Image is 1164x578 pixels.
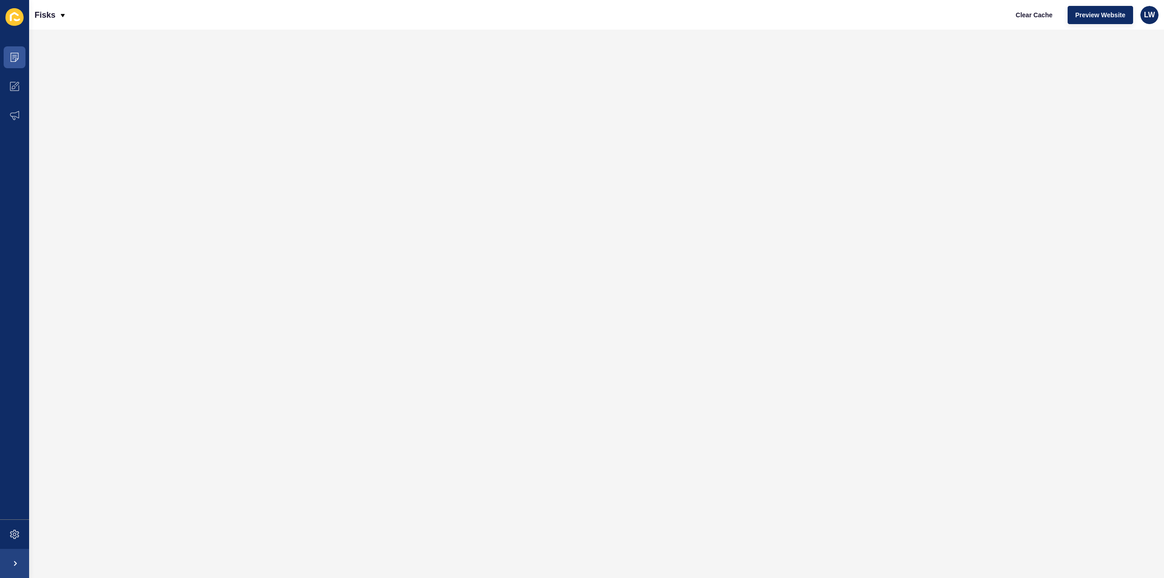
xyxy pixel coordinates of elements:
[1008,6,1060,24] button: Clear Cache
[1144,10,1155,20] span: LW
[1068,6,1133,24] button: Preview Website
[35,4,55,26] p: Fisks
[1075,10,1125,20] span: Preview Website
[1016,10,1053,20] span: Clear Cache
